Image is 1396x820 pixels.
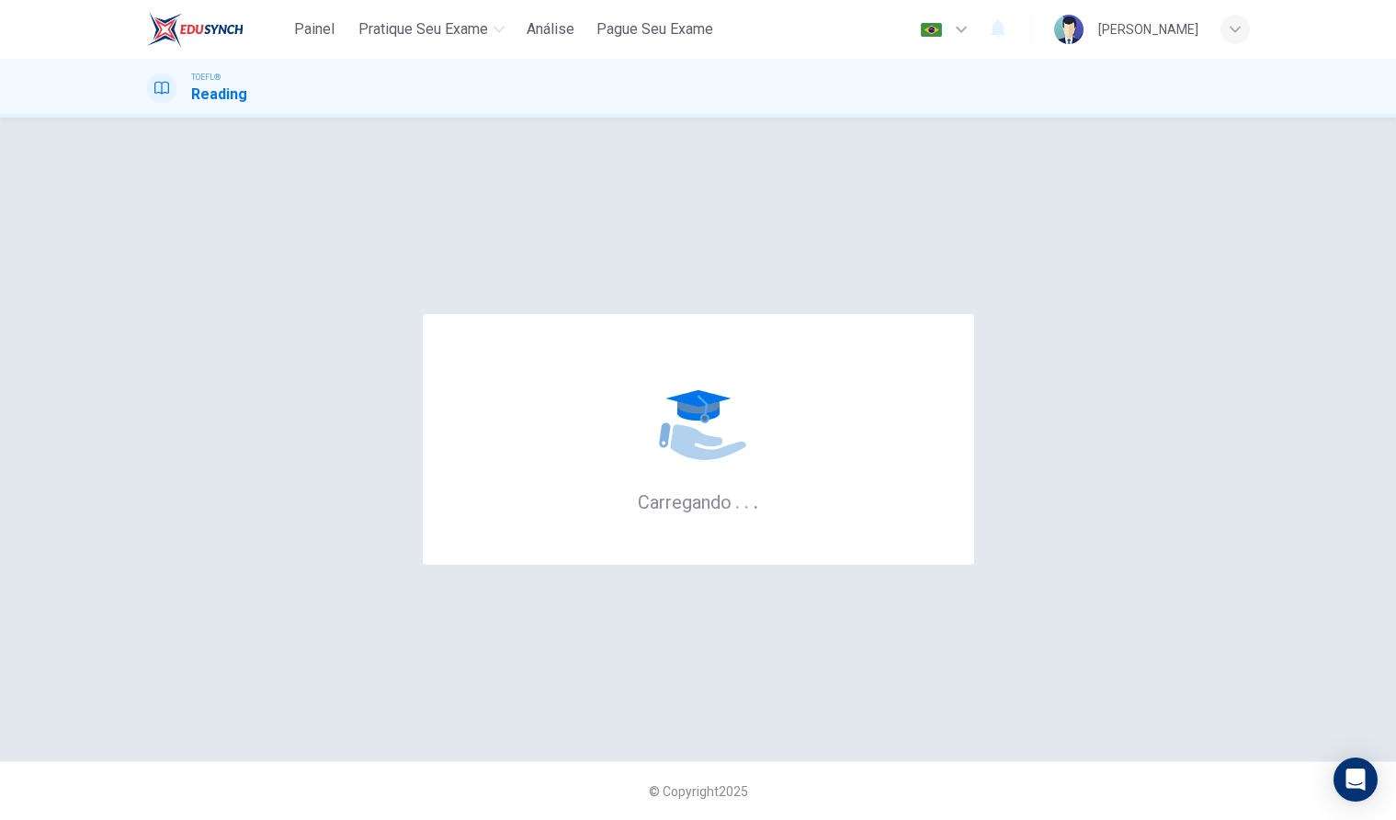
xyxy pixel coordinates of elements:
[920,23,943,37] img: pt
[351,13,512,46] button: Pratique seu exame
[147,11,286,48] a: EduSynch logo
[519,13,582,46] button: Análise
[753,485,759,515] h6: .
[734,485,741,515] h6: .
[638,489,759,513] h6: Carregando
[358,18,488,40] span: Pratique seu exame
[191,84,247,106] h1: Reading
[596,18,713,40] span: Pague Seu Exame
[294,18,335,40] span: Painel
[147,11,244,48] img: EduSynch logo
[527,18,574,40] span: Análise
[1054,15,1084,44] img: Profile picture
[743,485,750,515] h6: .
[1334,758,1378,802] div: Open Intercom Messenger
[589,13,721,46] button: Pague Seu Exame
[1098,18,1198,40] div: [PERSON_NAME]
[285,13,344,46] button: Painel
[191,71,221,84] span: TOEFL®
[649,784,748,799] span: © Copyright 2025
